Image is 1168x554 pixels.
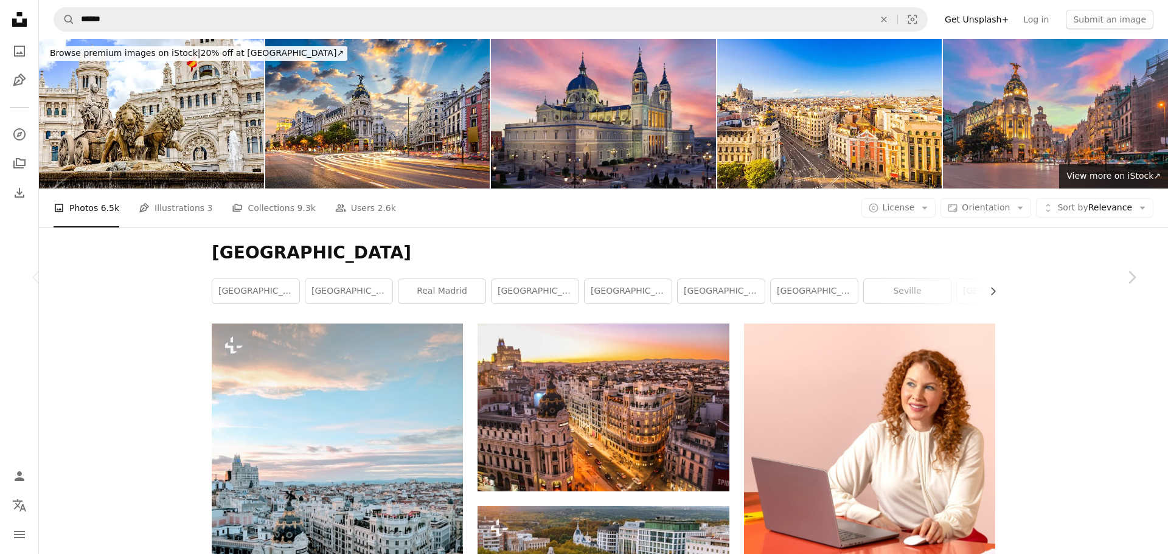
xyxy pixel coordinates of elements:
span: Relevance [1057,202,1132,214]
a: Browse premium images on iStock|20% off at [GEOGRAPHIC_DATA]↗ [39,39,355,68]
img: Madrid city skyline gran via street twilight , Spain [943,39,1168,189]
a: seville [864,279,951,303]
a: [GEOGRAPHIC_DATA] [678,279,765,303]
a: Collections 9.3k [232,189,315,227]
button: Clear [871,8,897,31]
button: Submit an image [1066,10,1153,29]
button: Menu [7,522,32,547]
a: An aerial view of Gran Via street at dawn in Madrid, Spain [212,486,463,497]
span: View more on iStock ↗ [1066,171,1161,181]
a: [GEOGRAPHIC_DATA] [957,279,1044,303]
a: Users 2.6k [335,189,396,227]
a: [GEOGRAPHIC_DATA] [771,279,858,303]
a: Log in [1016,10,1056,29]
button: License [861,198,936,218]
span: 2.6k [378,201,396,215]
h1: [GEOGRAPHIC_DATA] [212,242,995,264]
a: Illustrations [7,68,32,92]
a: Log in / Sign up [7,464,32,488]
button: Language [7,493,32,518]
img: Almudena Cathedral - Madrid - Spain [491,39,716,189]
a: Illustrations 3 [139,189,212,227]
span: 20% off at [GEOGRAPHIC_DATA] ↗ [50,48,344,58]
a: aerial photography of vehicles passing between high rise buildings [478,402,729,413]
span: 3 [207,201,213,215]
button: Visual search [898,8,927,31]
span: Browse premium images on iStock | [50,48,200,58]
img: Calle de Alcala in Madrid, Spain [717,39,942,189]
span: Sort by [1057,203,1088,212]
button: Sort byRelevance [1036,198,1153,218]
a: Get Unsplash+ [937,10,1016,29]
button: Search Unsplash [54,8,75,31]
span: Orientation [962,203,1010,212]
button: Orientation [940,198,1031,218]
button: scroll list to the right [982,279,995,303]
span: 9.3k [297,201,315,215]
a: Next [1095,219,1168,336]
img: aerial photography of vehicles passing between high rise buildings [478,324,729,491]
a: Photos [7,39,32,63]
a: [GEOGRAPHIC_DATA] [212,279,299,303]
img: Cibeles fountain at Plaza de Cibeles in Madrid [39,39,264,189]
form: Find visuals sitewide [54,7,928,32]
a: Collections [7,151,32,176]
a: [GEOGRAPHIC_DATA] [585,279,672,303]
a: [GEOGRAPHIC_DATA] [492,279,579,303]
a: Explore [7,122,32,147]
img: Madrid Spain on Gran Via [265,39,490,189]
a: Download History [7,181,32,205]
a: real madrid [398,279,485,303]
a: [GEOGRAPHIC_DATA] [305,279,392,303]
span: License [883,203,915,212]
a: View more on iStock↗ [1059,164,1168,189]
